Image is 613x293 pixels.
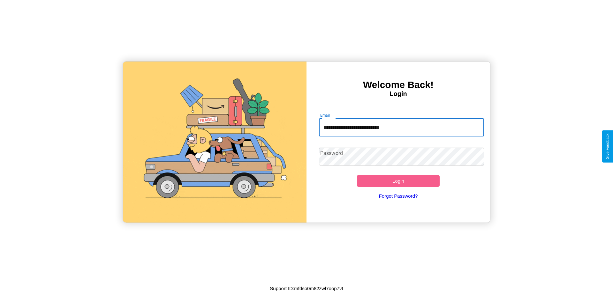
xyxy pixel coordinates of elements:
[306,79,490,90] h3: Welcome Back!
[357,175,440,187] button: Login
[123,62,306,223] img: gif
[306,90,490,98] h4: Login
[605,134,610,159] div: Give Feedback
[320,113,330,118] label: Email
[270,284,343,293] p: Support ID: mfdso0m82zwl7oop7vt
[316,187,481,205] a: Forgot Password?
